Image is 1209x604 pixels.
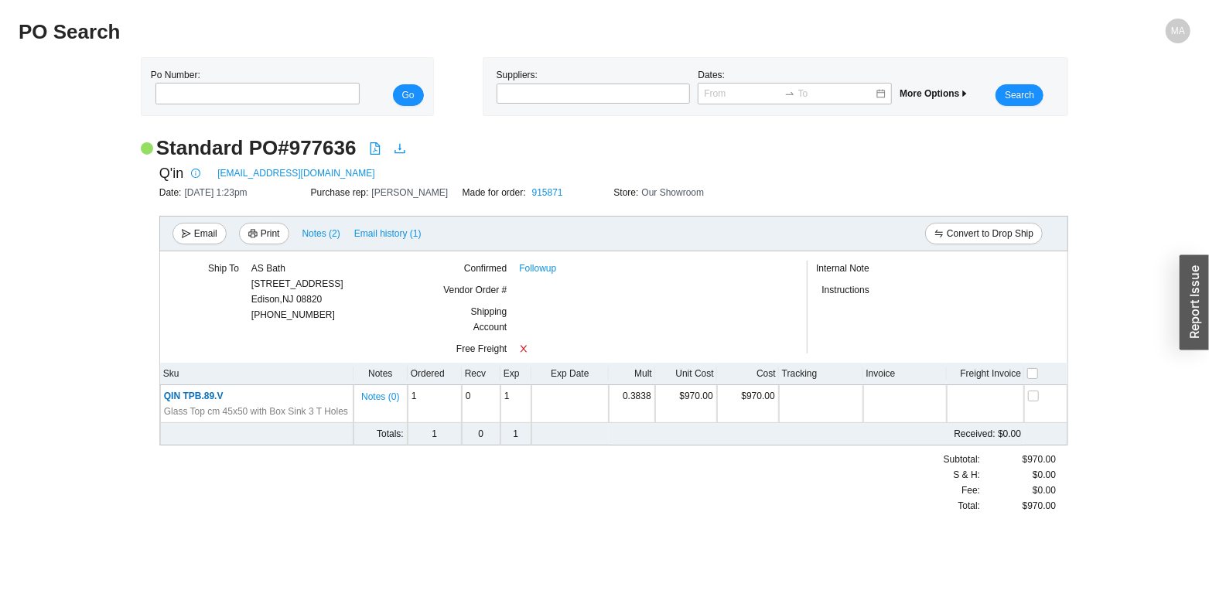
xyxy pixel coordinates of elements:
[471,306,507,333] span: Shipping Account
[694,67,896,106] div: Dates:
[159,162,183,185] span: Q'in
[159,187,185,198] span: Date:
[954,467,981,483] span: S & H:
[925,223,1043,244] button: swapConvert to Drop Ship
[863,363,948,385] th: Invoice
[248,229,258,240] span: printer
[500,363,531,385] th: Exp
[456,343,507,354] span: Free Freight
[717,385,779,423] td: $970.00
[944,452,980,467] span: Subtotal:
[353,363,408,385] th: Notes
[609,423,1024,445] td: $0.00
[164,404,348,419] span: Glass Top cm 45x50 with Box Sink 3 T Holes
[360,388,400,399] button: Notes (0)
[251,261,343,307] div: AS Bath [STREET_ADDRESS] Edison , NJ 08820
[251,261,343,322] div: [PHONE_NUMBER]
[239,223,289,244] button: printerPrint
[217,166,374,181] a: [EMAIL_ADDRESS][DOMAIN_NAME]
[408,385,462,423] td: 1
[947,363,1024,385] th: Freight Invoice
[408,423,462,445] td: 1
[394,142,406,155] span: download
[302,226,340,241] span: Notes ( 2 )
[1171,19,1185,43] span: MA
[194,226,217,241] span: Email
[164,391,224,401] span: QIN TPB.89.V
[369,142,381,158] a: file-pdf
[371,187,448,198] span: [PERSON_NAME]
[402,87,415,103] span: Go
[151,67,356,106] div: Po Number:
[261,226,280,241] span: Print
[462,363,500,385] th: Recv
[779,363,863,385] th: Tracking
[187,169,204,178] span: info-circle
[377,428,404,439] span: Totals:
[960,89,969,98] span: caret-right
[302,225,341,236] button: Notes (2)
[163,366,350,381] div: Sku
[531,363,609,385] th: Exp Date
[717,363,779,385] th: Cost
[532,187,563,198] a: 915871
[183,162,205,184] button: info-circle
[354,226,422,241] span: Email history (1)
[393,84,424,106] button: Go
[408,363,462,385] th: Ordered
[958,498,981,514] span: Total:
[394,142,406,158] a: download
[934,229,944,240] span: swap
[816,263,869,274] span: Internal Note
[704,86,780,101] input: From
[462,385,500,423] td: 0
[208,263,239,274] span: Ship To
[519,344,528,353] span: close
[493,67,695,106] div: Suppliers:
[519,261,556,276] a: Followup
[900,88,968,99] span: More Options
[655,363,717,385] th: Unit Cost
[311,187,372,198] span: Purchase rep:
[463,187,529,198] span: Made for order:
[500,385,531,423] td: 1
[1033,483,1056,498] span: $0.00
[500,423,531,445] td: 1
[1005,87,1034,103] span: Search
[369,142,381,155] span: file-pdf
[980,452,1056,467] div: $970.00
[462,423,500,445] td: 0
[609,363,655,385] th: Mult
[464,263,507,274] span: Confirmed
[798,86,875,101] input: To
[822,285,869,295] span: Instructions
[613,187,641,198] span: Store:
[642,187,705,198] span: Our Showroom
[784,88,795,99] span: swap-right
[961,483,980,498] span: Fee :
[655,385,717,423] td: $970.00
[954,428,995,439] span: Received:
[947,226,1033,241] span: Convert to Drop Ship
[156,135,357,162] h2: Standard PO # 977636
[172,223,227,244] button: sendEmail
[443,285,507,295] span: Vendor Order #
[361,389,399,404] span: Notes ( 0 )
[996,84,1043,106] button: Search
[19,19,897,46] h2: PO Search
[980,467,1056,483] div: $0.00
[609,385,655,423] td: 0.3838
[182,229,191,240] span: send
[784,88,795,99] span: to
[353,223,422,244] button: Email history (1)
[185,187,248,198] span: [DATE] 1:23pm
[980,498,1056,514] div: $970.00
